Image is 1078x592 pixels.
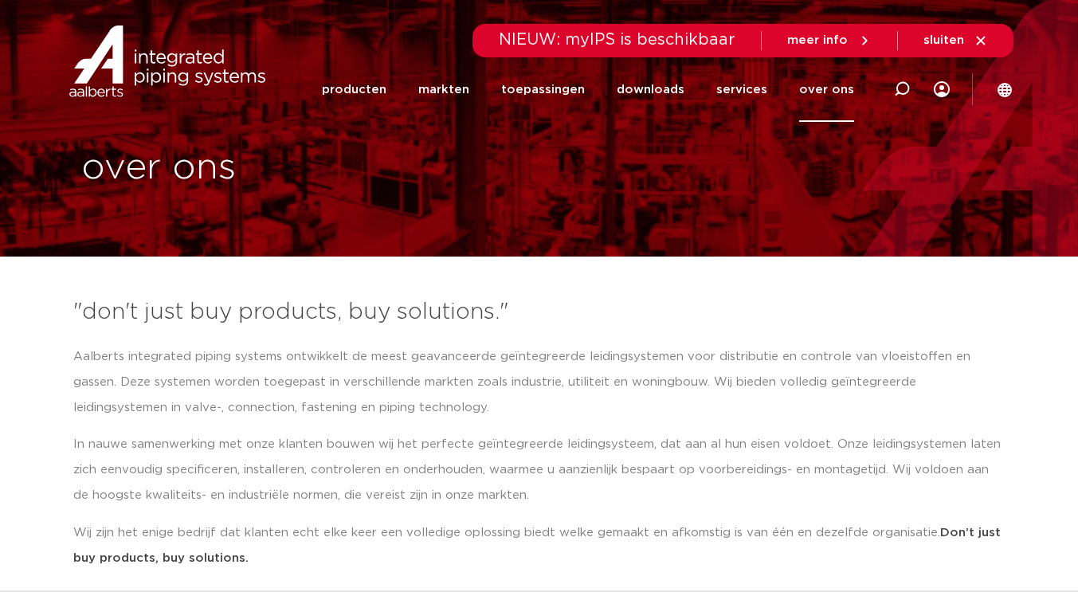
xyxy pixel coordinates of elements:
[923,34,964,46] span: sluiten
[322,57,854,122] nav: Menu
[73,432,1005,508] p: In nauwe samenwerking met onze klanten bouwen wij het perfecte geïntegreerde leidingsysteem, dat ...
[322,57,386,122] a: producten
[716,57,767,122] a: services
[799,57,854,122] a: over ons
[73,296,1005,328] h3: "don't just buy products, buy solutions."
[617,57,684,122] a: downloads
[923,33,988,48] a: sluiten
[73,520,1005,571] p: Wij zijn het enige bedrijf dat klanten echt elke keer een volledige oplossing biedt welke gemaakt...
[501,57,585,122] a: toepassingen
[73,344,1005,421] p: Aalberts integrated piping systems ontwikkelt de meest geavanceerde geïntegreerde leidingsystemen...
[934,57,950,122] div: my IPS
[787,33,872,48] a: meer info
[81,143,531,194] h1: over ons
[73,527,1001,564] strong: Don’t just buy products, buy solutions.
[499,32,735,48] span: NIEUW: myIPS is beschikbaar
[418,57,469,122] a: markten
[787,34,848,46] span: meer info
